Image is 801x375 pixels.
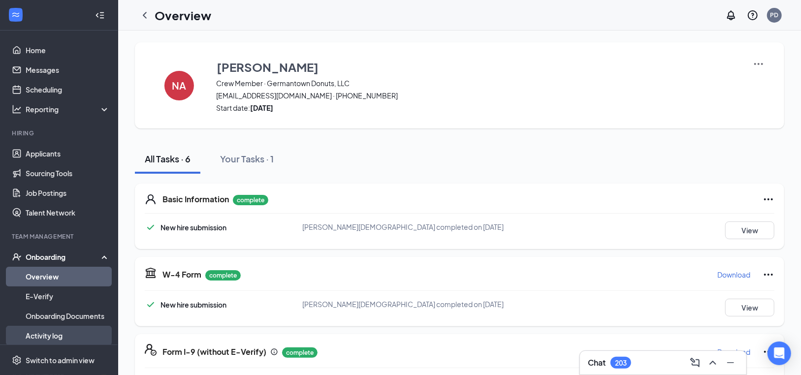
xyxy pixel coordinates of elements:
span: [PERSON_NAME][DEMOGRAPHIC_DATA] completed on [DATE] [302,300,504,309]
button: ComposeMessage [687,355,703,371]
p: Download [717,270,750,280]
div: Open Intercom Messenger [768,342,791,365]
a: Activity log [26,326,110,345]
a: Overview [26,267,110,286]
svg: Info [270,348,278,356]
span: New hire submission [160,300,226,309]
svg: Ellipses [763,193,774,205]
button: Download [717,344,751,360]
svg: Analysis [12,104,22,114]
svg: Notifications [725,9,737,21]
div: Your Tasks · 1 [220,153,274,165]
div: Onboarding [26,252,101,262]
span: New hire submission [160,223,226,232]
div: Switch to admin view [26,355,95,365]
a: E-Verify [26,286,110,306]
svg: WorkstreamLogo [11,10,21,20]
svg: UserCheck [12,252,22,262]
svg: User [145,193,157,205]
h1: Overview [155,7,211,24]
svg: ChevronLeft [139,9,151,21]
a: Job Postings [26,183,110,203]
div: Hiring [12,129,108,137]
a: Talent Network [26,203,110,222]
svg: Settings [12,355,22,365]
button: View [725,221,774,239]
strong: [DATE] [250,103,273,112]
div: Reporting [26,104,110,114]
svg: ComposeMessage [689,357,701,369]
button: View [725,299,774,316]
img: More Actions [753,58,765,70]
a: Applicants [26,144,110,163]
a: Sourcing Tools [26,163,110,183]
h4: NA [172,82,187,89]
div: 203 [615,359,627,367]
div: Team Management [12,232,108,241]
h5: W-4 Form [162,269,201,280]
svg: QuestionInfo [747,9,759,21]
span: Crew Member · Germantown Donuts, LLC [216,78,740,88]
a: Messages [26,60,110,80]
button: [PERSON_NAME] [216,58,740,76]
p: complete [282,347,318,358]
h3: Chat [588,357,606,368]
svg: FormI9EVerifyIcon [145,344,157,356]
div: All Tasks · 6 [145,153,191,165]
svg: Collapse [95,10,105,20]
a: Home [26,40,110,60]
p: Download [717,347,750,357]
span: Start date: [216,103,740,113]
p: complete [205,270,241,281]
a: Scheduling [26,80,110,99]
svg: Checkmark [145,299,157,311]
h3: [PERSON_NAME] [217,59,319,75]
svg: Ellipses [763,346,774,358]
button: Minimize [723,355,738,371]
svg: Ellipses [763,269,774,281]
a: Onboarding Documents [26,306,110,326]
p: complete [233,195,268,205]
button: Download [717,267,751,282]
svg: Minimize [725,357,737,369]
button: ChevronUp [705,355,721,371]
div: PD [770,11,779,19]
span: [PERSON_NAME][DEMOGRAPHIC_DATA] completed on [DATE] [302,222,504,231]
button: NA [155,58,204,113]
span: [EMAIL_ADDRESS][DOMAIN_NAME] · [PHONE_NUMBER] [216,91,740,100]
svg: TaxGovernmentIcon [145,267,157,279]
svg: Checkmark [145,221,157,233]
svg: ChevronUp [707,357,719,369]
h5: Form I-9 (without E-Verify) [162,346,266,357]
h5: Basic Information [162,194,229,205]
